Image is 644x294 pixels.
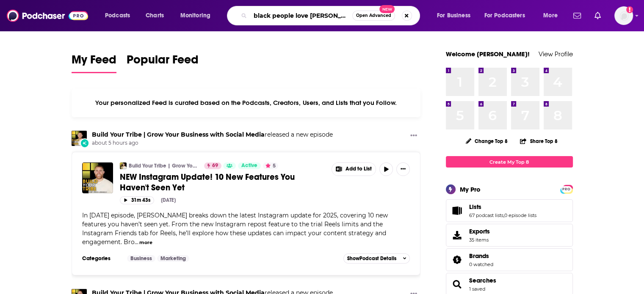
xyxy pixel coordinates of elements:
[407,131,420,141] button: Show More Button
[332,163,376,176] button: Show More Button
[479,9,537,22] button: open menu
[92,131,265,138] a: Build Your Tribe | Grow Your Business with Social Media
[449,254,466,266] a: Brands
[520,133,558,149] button: Share Top 8
[469,252,493,260] a: Brands
[503,212,504,218] span: ,
[157,255,189,262] a: Marketing
[105,10,130,22] span: Podcasts
[446,156,573,168] a: Create My Top 8
[449,205,466,217] a: Lists
[235,6,428,25] div: Search podcasts, credits, & more...
[437,10,470,22] span: For Business
[120,196,154,204] button: 31m 43s
[99,9,141,22] button: open menu
[120,172,326,193] a: NEW Instagram Update! 10 New Features You Haven't Seen Yet
[543,10,558,22] span: More
[626,6,633,13] svg: Add a profile image
[570,8,584,23] a: Show notifications dropdown
[356,14,391,18] span: Open Advanced
[352,11,395,21] button: Open AdvancedNew
[469,203,536,211] a: Lists
[212,162,218,170] span: 69
[345,166,372,172] span: Add to List
[127,52,199,72] span: Popular Feed
[343,253,410,264] button: ShowPodcast Details
[469,228,490,235] span: Exports
[92,140,333,147] span: about 5 hours ago
[161,197,176,203] div: [DATE]
[469,203,481,211] span: Lists
[561,186,572,192] span: PRO
[72,52,116,72] span: My Feed
[127,52,199,73] a: Popular Feed
[82,212,388,246] span: In [DATE] episode, [PERSON_NAME] breaks down the latest Instagram update for 2025, covering 10 ne...
[469,237,490,243] span: 35 items
[135,238,138,246] span: ...
[561,186,572,192] a: PRO
[120,162,127,169] img: Build Your Tribe | Grow Your Business with Social Media
[446,50,530,58] a: Welcome [PERSON_NAME]!
[241,162,257,170] span: Active
[379,5,395,13] span: New
[461,136,513,146] button: Change Top 8
[537,9,568,22] button: open menu
[614,6,633,25] button: Show profile menu
[347,256,396,261] span: Show Podcast Details
[504,212,536,218] a: 0 episode lists
[129,162,199,169] a: Build Your Tribe | Grow Your Business with Social Media
[614,6,633,25] img: User Profile
[7,8,88,24] img: Podchaser - Follow, Share and Rate Podcasts
[92,131,333,139] h3: released a new episode
[469,277,496,284] a: Searches
[539,50,573,58] a: View Profile
[460,185,481,193] div: My Pro
[174,9,221,22] button: open menu
[446,248,573,271] span: Brands
[484,10,525,22] span: For Podcasters
[127,255,155,262] a: Business
[449,229,466,241] span: Exports
[614,6,633,25] span: Logged in as NickG
[72,131,87,146] img: Build Your Tribe | Grow Your Business with Social Media
[446,199,573,222] span: Lists
[469,286,485,292] a: 1 saved
[469,212,503,218] a: 67 podcast lists
[250,9,352,22] input: Search podcasts, credits, & more...
[446,224,573,247] a: Exports
[263,162,278,169] button: 5
[180,10,210,22] span: Monitoring
[238,162,261,169] a: Active
[146,10,164,22] span: Charts
[72,88,421,117] div: Your personalized Feed is curated based on the Podcasts, Creators, Users, and Lists that you Follow.
[140,9,169,22] a: Charts
[449,278,466,290] a: Searches
[591,8,604,23] a: Show notifications dropdown
[431,9,481,22] button: open menu
[82,255,120,262] h3: Categories
[72,52,116,73] a: My Feed
[469,252,489,260] span: Brands
[204,162,221,169] a: 69
[120,172,295,193] span: NEW Instagram Update! 10 New Features You Haven't Seen Yet
[139,239,152,246] button: more
[80,138,89,148] div: New Episode
[82,162,113,193] img: NEW Instagram Update! 10 New Features You Haven't Seen Yet
[396,162,410,176] button: Show More Button
[469,261,493,267] a: 0 watched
